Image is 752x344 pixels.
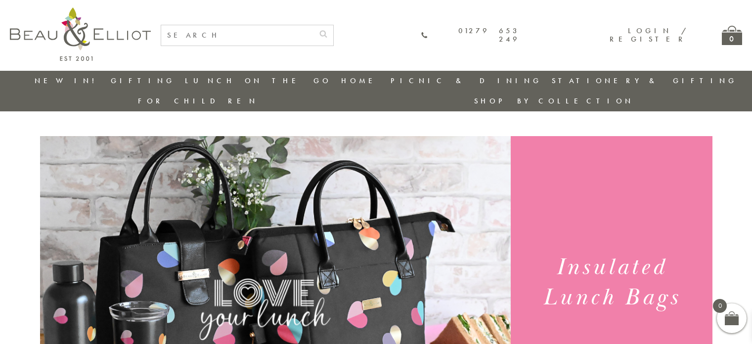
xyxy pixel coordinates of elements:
[111,76,175,86] a: Gifting
[474,96,634,106] a: Shop by collection
[713,299,727,313] span: 0
[185,76,331,86] a: Lunch On The Go
[523,252,700,313] h1: Insulated Lunch Bags
[341,76,381,86] a: Home
[722,26,742,45] a: 0
[552,76,737,86] a: Stationery & Gifting
[35,76,101,86] a: New in!
[421,27,520,44] a: 01279 653 249
[391,76,542,86] a: Picnic & Dining
[610,26,687,44] a: Login / Register
[10,7,151,61] img: logo
[161,25,313,46] input: SEARCH
[138,96,258,106] a: For Children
